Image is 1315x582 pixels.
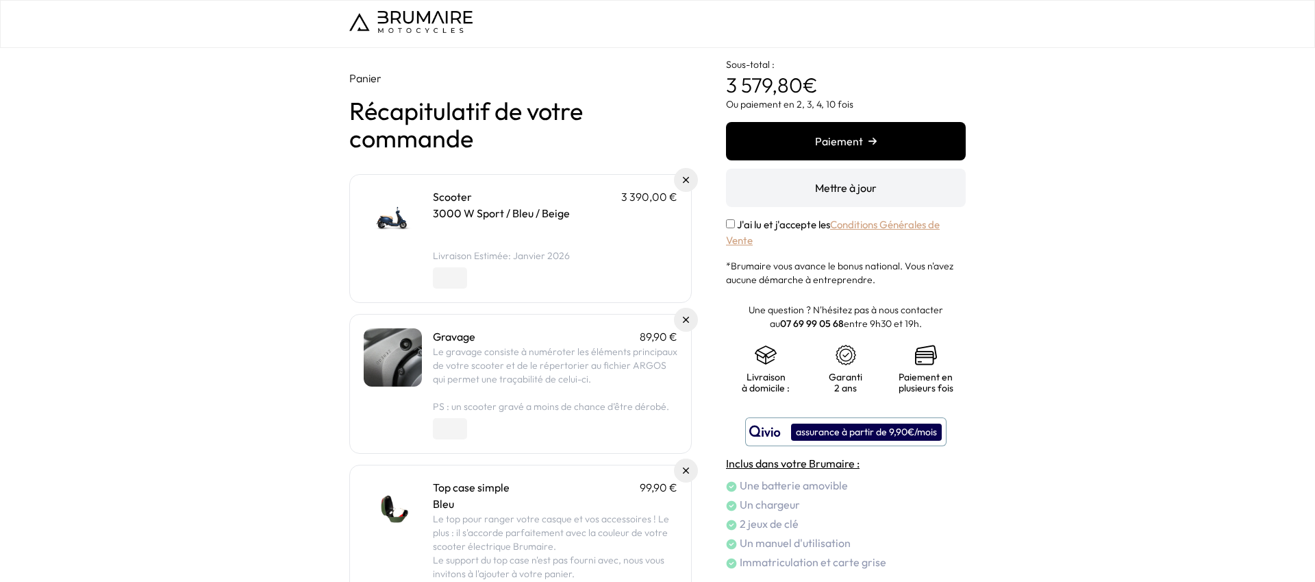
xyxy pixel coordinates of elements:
label: J'ai lu et j'accepte les [726,218,940,247]
img: Supprimer du panier [683,468,689,474]
li: Un chargeur [726,496,966,513]
button: assurance à partir de 9,90€/mois [745,417,947,446]
img: logo qivio [749,424,781,440]
li: Une batterie amovible [726,477,966,494]
img: credit-cards.png [915,344,937,366]
img: Top case simple - Bleu [364,479,422,537]
h4: Inclus dans votre Brumaire : [726,455,966,472]
button: Paiement [726,122,966,160]
span: 3 579,80 [726,72,803,98]
p: 89,90 € [640,328,677,345]
img: certificat-de-garantie.png [835,344,857,366]
img: shipping.png [755,344,777,366]
p: *Brumaire vous avance le bonus national. Vous n'avez aucune démarche à entreprendre. [726,259,966,287]
div: assurance à partir de 9,90€/mois [791,424,942,441]
button: Mettre à jour [726,169,966,207]
img: check.png [726,558,737,569]
img: Scooter - 3000 W Sport / Bleu / Beige [364,189,422,247]
span: Sous-total : [726,58,775,71]
img: check.png [726,481,737,492]
img: check.png [726,520,737,531]
p: Paiement en plusieurs fois [899,372,953,393]
p: 99,90 € [640,479,677,496]
p: 3000 W Sport / Bleu / Beige [433,205,677,221]
a: Scooter [433,190,472,204]
li: Immatriculation et carte grise [726,554,966,570]
a: Conditions Générales de Vente [726,218,940,247]
p: 3 390,00 € [621,189,677,205]
li: Un manuel d'utilisation [726,535,966,551]
a: Gravage [433,330,475,343]
p: Garanti 2 ans [820,372,873,393]
span: Le gravage consiste à numéroter les éléments principaux de votre scooter et de le répertorier au ... [433,345,677,385]
h1: Récapitulatif de votre commande [349,97,692,152]
a: Top case simple [433,481,510,494]
span: PS : un scooter gravé a moins de chance d’être dérobé. [433,400,669,413]
img: Gravage [364,328,422,387]
li: 2 jeux de clé [726,516,966,532]
p: Le top pour ranger votre casque et vos accessoires ! Le plus : il s'accorde parfaitement avec la ... [433,512,677,553]
p: Livraison à domicile : [740,372,792,393]
img: right-arrow.png [868,137,877,145]
img: check.png [726,500,737,511]
img: check.png [726,539,737,550]
p: Le support du top case n'est pas fourni avec, nous vous invitons à l'ajouter à votre panier. [433,553,677,581]
li: Livraison Estimée: Janvier 2026 [433,249,677,263]
a: 07 69 99 05 68 [780,317,844,330]
img: Supprimer du panier [683,317,689,323]
p: Panier [349,70,692,86]
p: Une question ? N'hésitez pas à nous contacter au entre 9h30 et 19h. [726,303,966,330]
p: Ou paiement en 2, 3, 4, 10 fois [726,97,966,111]
img: Supprimer du panier [683,177,689,183]
p: € [726,48,966,97]
p: Bleu [433,496,677,512]
img: Logo de Brumaire [349,11,473,33]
